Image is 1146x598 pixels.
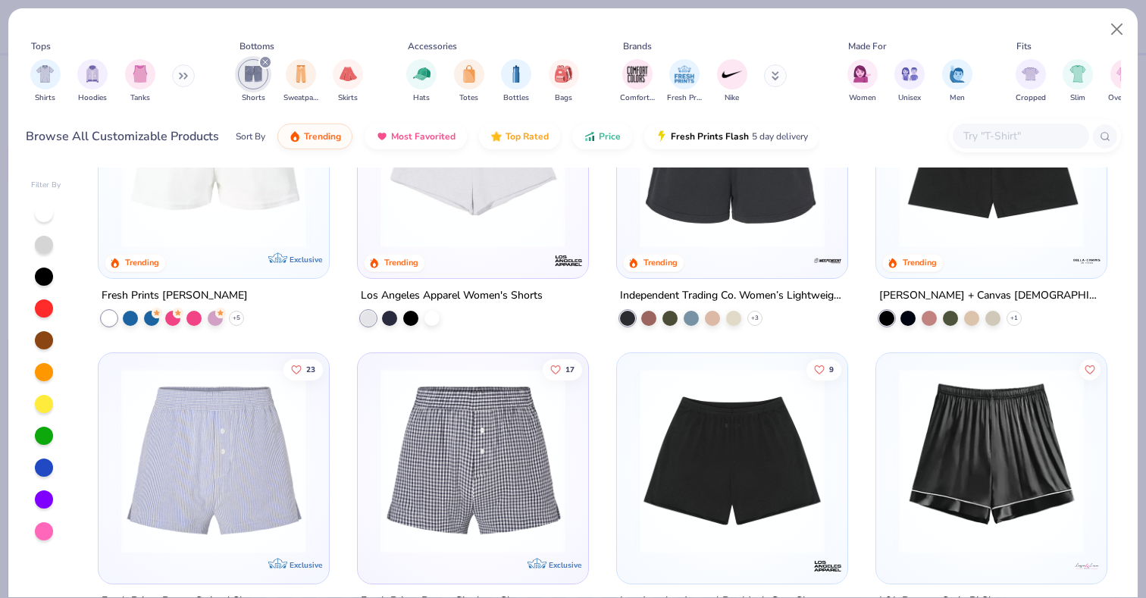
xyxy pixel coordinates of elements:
[942,59,972,104] button: filter button
[114,63,314,248] img: e03c1d32-1478-43eb-b197-8e0c1ae2b0d4
[125,59,155,104] div: filter for Tanks
[132,65,149,83] img: Tanks Image
[283,59,318,104] div: filter for Sweatpants
[725,92,739,104] span: Nike
[632,63,832,248] img: d7c09eb8-b573-4a70-8e54-300b8a580557
[277,124,352,149] button: Trending
[84,65,101,83] img: Hoodies Image
[283,59,318,104] button: filter button
[236,130,265,143] div: Sort By
[459,92,478,104] span: Totes
[30,59,61,104] div: filter for Shirts
[717,59,747,104] div: filter for Nike
[950,92,965,104] span: Men
[240,39,274,53] div: Bottoms
[667,92,702,104] span: Fresh Prints
[30,59,61,104] button: filter button
[290,559,322,569] span: Exclusive
[413,65,431,83] img: Hats Image
[599,130,621,142] span: Price
[406,59,437,104] button: filter button
[549,559,581,569] span: Exclusive
[1016,59,1046,104] div: filter for Cropped
[1108,92,1142,104] span: Oversized
[620,286,844,305] div: Independent Trading Co. Women’s Lightweight [US_STATE] Wave Wash Sweatshorts
[283,92,318,104] span: Sweatpants
[717,59,747,104] button: filter button
[949,65,966,83] img: Men Image
[942,59,972,104] div: filter for Men
[721,63,744,86] img: Nike Image
[373,368,573,553] img: 41689b58-f958-4f56-8a71-cfeb9903edbf
[1070,92,1085,104] span: Slim
[853,65,871,83] img: Women Image
[626,63,649,86] img: Comfort Colors Image
[831,368,1032,553] img: 39c502e0-69c0-45f1-a5d7-ccacad87b169
[1010,313,1018,322] span: + 1
[338,92,358,104] span: Skirts
[333,59,363,104] button: filter button
[454,59,484,104] button: filter button
[284,358,324,380] button: Like
[752,128,808,146] span: 5 day delivery
[1071,550,1101,581] img: L&L Promos logo
[373,63,573,248] img: 0f9e37c5-2c60-4d00-8ff5-71159717a189
[26,127,219,146] div: Browse All Customizable Products
[78,92,107,104] span: Hoodies
[102,286,248,305] div: Fresh Prints [PERSON_NAME]
[894,59,925,104] button: filter button
[553,245,584,275] img: Los Angeles Apparel logo
[1063,59,1093,104] button: filter button
[1079,358,1101,380] button: Like
[1071,245,1101,275] img: Bella + Canvas logo
[667,59,702,104] div: filter for Fresh Prints
[461,65,477,83] img: Totes Image
[77,59,108,104] div: filter for Hoodies
[233,313,240,322] span: + 5
[1016,92,1046,104] span: Cropped
[620,92,655,104] span: Comfort Colors
[543,358,582,380] button: Like
[898,92,921,104] span: Unisex
[891,63,1091,248] img: 3ca48a71-abb5-40b7-a22d-da7277df8024
[1069,65,1086,83] img: Slim Image
[506,130,549,142] span: Top Rated
[340,65,357,83] img: Skirts Image
[806,358,841,380] button: Like
[289,130,301,142] img: trending.gif
[1108,59,1142,104] div: filter for Oversized
[406,59,437,104] div: filter for Hats
[408,39,457,53] div: Accessories
[501,59,531,104] div: filter for Bottles
[891,368,1091,553] img: 2b05c2c0-8cb0-4a1e-a326-5c4bad5e3277
[36,65,54,83] img: Shirts Image
[242,92,265,104] span: Shorts
[656,130,668,142] img: flash.gif
[620,59,655,104] button: filter button
[114,368,314,553] img: ad12d56a-7a7c-4c32-adfa-bfc4d7bb0105
[620,59,655,104] div: filter for Comfort Colors
[503,92,529,104] span: Bottles
[572,124,632,149] button: Price
[31,39,51,53] div: Tops
[1016,39,1032,53] div: Fits
[490,130,503,142] img: TopRated.gif
[376,130,388,142] img: most_fav.gif
[391,130,456,142] span: Most Favorited
[555,92,572,104] span: Bags
[847,59,878,104] div: filter for Women
[1063,59,1093,104] div: filter for Slim
[623,39,652,53] div: Brands
[573,368,773,553] img: c8fa7392-0def-42e7-887b-187a352ea675
[829,365,834,373] span: 9
[479,124,560,149] button: Top Rated
[31,180,61,191] div: Filter By
[848,39,886,53] div: Made For
[1103,15,1132,44] button: Close
[35,92,55,104] span: Shirts
[130,92,150,104] span: Tanks
[1108,59,1142,104] button: filter button
[849,92,876,104] span: Women
[238,59,268,104] div: filter for Shorts
[238,59,268,104] button: filter button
